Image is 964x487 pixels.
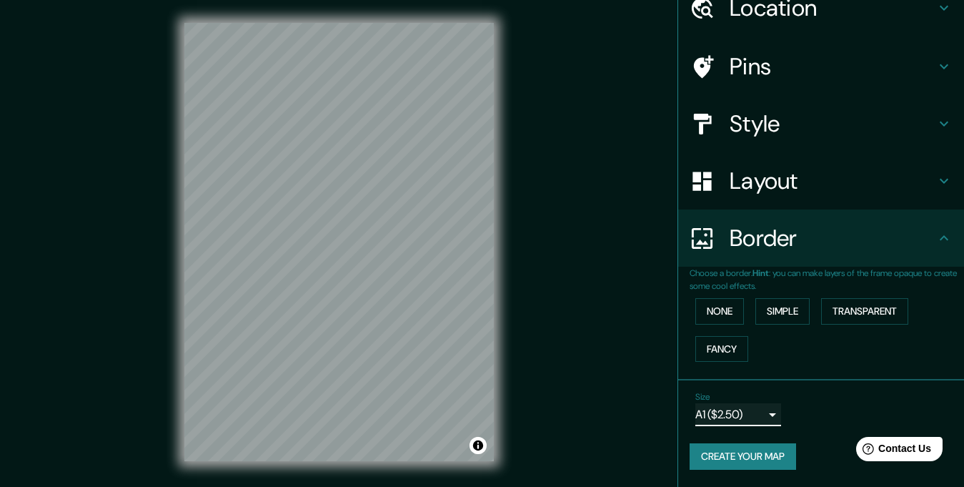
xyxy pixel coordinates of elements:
[695,403,781,426] div: A1 ($2.50)
[678,38,964,95] div: Pins
[755,298,810,325] button: Simple
[678,152,964,210] div: Layout
[184,23,494,461] canvas: Map
[678,210,964,267] div: Border
[690,267,964,292] p: Choose a border. : you can make layers of the frame opaque to create some cool effects.
[730,224,935,252] h4: Border
[690,443,796,470] button: Create your map
[695,336,748,363] button: Fancy
[730,109,935,138] h4: Style
[752,267,769,279] b: Hint
[837,431,948,471] iframe: Help widget launcher
[695,391,710,403] label: Size
[695,298,744,325] button: None
[821,298,908,325] button: Transparent
[678,95,964,152] div: Style
[469,437,487,454] button: Toggle attribution
[730,52,935,81] h4: Pins
[730,167,935,195] h4: Layout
